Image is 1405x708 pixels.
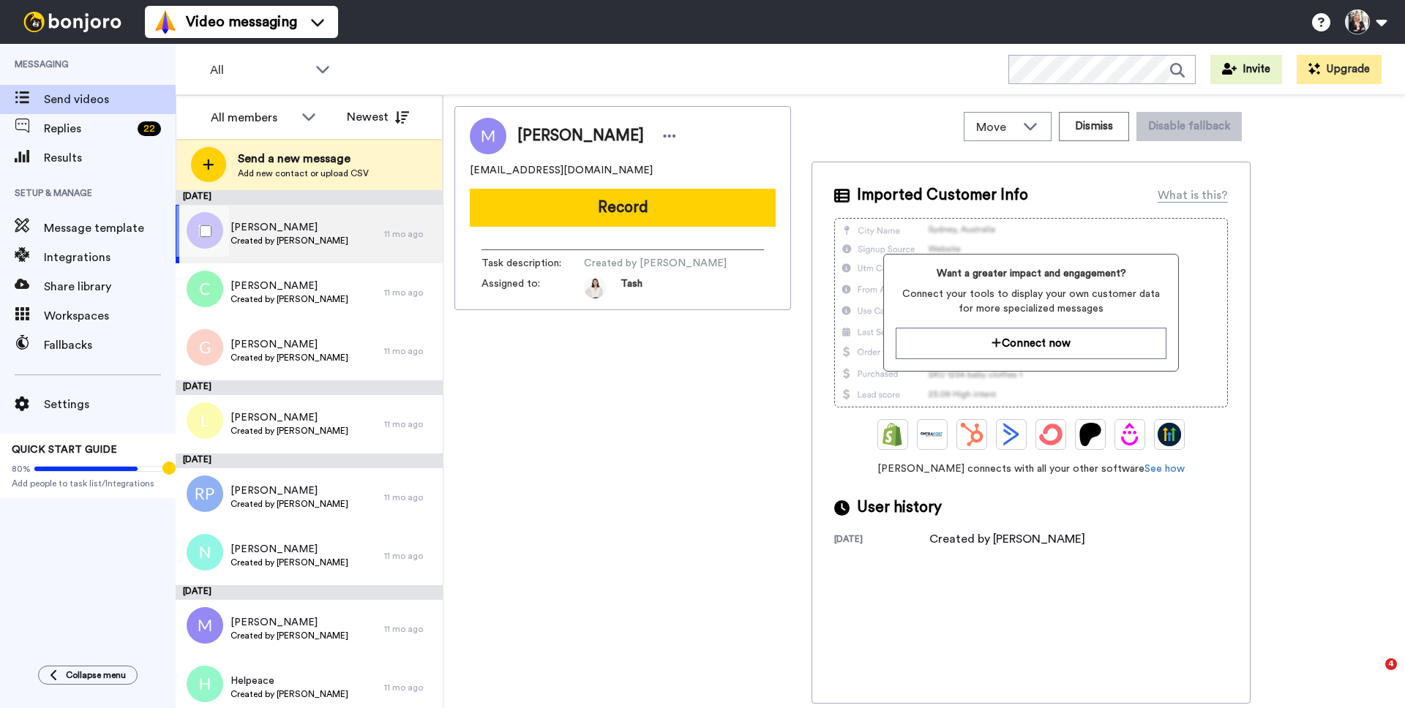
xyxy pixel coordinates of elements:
div: 11 mo ago [384,345,435,357]
span: Collapse menu [66,669,126,681]
img: Shopify [881,423,904,446]
img: Ontraport [921,423,944,446]
div: [DATE] [176,453,443,468]
span: Settings [44,396,176,413]
a: See how [1144,464,1185,474]
span: 80% [12,463,31,475]
div: [DATE] [834,533,929,548]
img: ActiveCampaign [1000,423,1023,446]
img: g.png [187,329,223,366]
span: [PERSON_NAME] [231,542,348,557]
span: [PERSON_NAME] [231,337,348,352]
div: 11 mo ago [384,623,435,635]
div: What is this? [1158,187,1228,204]
span: Imported Customer Info [857,184,1028,206]
div: All members [211,109,294,127]
button: Collapse menu [38,666,138,685]
button: Connect now [896,328,1166,359]
span: Video messaging [186,12,297,32]
span: Created by [PERSON_NAME] [231,688,348,700]
span: Message template [44,219,176,237]
div: 11 mo ago [384,418,435,430]
button: Record [470,189,776,227]
span: Fallbacks [44,336,176,354]
span: Created by [PERSON_NAME] [231,498,348,510]
div: 11 mo ago [384,287,435,298]
span: [PERSON_NAME] connects with all your other software [834,462,1228,476]
span: Created by [PERSON_NAME] [231,293,348,305]
span: All [210,61,308,79]
iframe: Intercom live chat [1355,658,1390,693]
span: Add people to task list/Integrations [12,478,164,489]
div: 11 mo ago [384,492,435,503]
img: fc4648fc-8f4a-45f2-a150-9b8aa205c383-1625533467.jpg [584,276,606,298]
span: [PERSON_NAME] [231,410,348,425]
span: [EMAIL_ADDRESS][DOMAIN_NAME] [470,163,653,178]
span: [PERSON_NAME] [517,125,644,147]
img: bj-logo-header-white.svg [18,12,127,32]
img: n.png [187,534,223,570]
span: Integrations [44,249,176,266]
button: Disable fallback [1136,112,1242,141]
img: h.png [187,666,223,702]
span: QUICK START GUIDE [12,445,117,455]
button: Upgrade [1297,55,1382,84]
button: Newest [336,102,420,132]
div: Created by [PERSON_NAME] [929,530,1085,548]
button: Invite [1210,55,1282,84]
span: Helpeace [231,674,348,688]
div: Tooltip anchor [162,462,176,475]
img: m.png [187,607,223,644]
span: Connect your tools to display your own customer data for more specialized messages [896,287,1166,316]
div: 11 mo ago [384,550,435,562]
span: Created by [PERSON_NAME] [231,630,348,641]
div: 11 mo ago [384,682,435,693]
img: Image of Marcus Anderson [470,118,506,154]
span: Move [976,118,1016,136]
img: Hubspot [960,423,983,446]
span: Created by [PERSON_NAME] [231,352,348,364]
img: GoHighLevel [1158,423,1181,446]
span: Workspaces [44,307,176,325]
span: User history [857,497,942,519]
span: Created by [PERSON_NAME] [584,256,727,271]
img: ConvertKit [1039,423,1063,446]
span: Created by [PERSON_NAME] [231,557,348,568]
span: [PERSON_NAME] [231,279,348,293]
img: rp.png [187,475,223,512]
span: [PERSON_NAME] [231,220,348,235]
img: c.png [187,271,223,307]
img: l.png [187,402,223,439]
span: Created by [PERSON_NAME] [231,425,348,437]
div: 22 [138,121,161,136]
img: Patreon [1079,423,1102,446]
span: Tash [621,276,642,298]
div: [DATE] [176,380,443,395]
img: Drip [1118,423,1142,446]
span: [PERSON_NAME] [231,615,348,630]
span: 4 [1385,658,1397,670]
button: Dismiss [1059,112,1129,141]
img: vm-color.svg [154,10,177,34]
span: Send videos [44,91,176,108]
span: Share library [44,278,176,295]
div: [DATE] [176,585,443,600]
div: [DATE] [176,190,443,205]
span: Results [44,149,176,167]
span: Replies [44,120,132,138]
span: Task description : [482,256,584,271]
span: Want a greater impact and engagement? [896,266,1166,281]
div: 11 mo ago [384,228,435,240]
span: Add new contact or upload CSV [238,167,369,179]
span: [PERSON_NAME] [231,483,348,498]
span: Assigned to: [482,276,584,298]
span: Created by [PERSON_NAME] [231,235,348,246]
span: Send a new message [238,150,369,167]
